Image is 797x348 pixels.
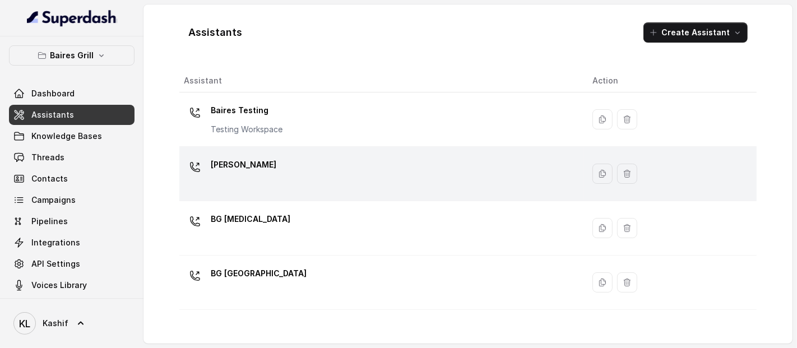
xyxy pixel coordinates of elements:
[9,147,135,168] a: Threads
[9,83,135,104] a: Dashboard
[9,105,135,125] a: Assistants
[31,237,80,248] span: Integrations
[31,258,80,270] span: API Settings
[43,318,68,329] span: Kashif
[9,275,135,295] a: Voices Library
[31,131,102,142] span: Knowledge Bases
[50,49,94,62] p: Baires Grill
[31,109,74,120] span: Assistants
[9,190,135,210] a: Campaigns
[643,22,748,43] button: Create Assistant
[31,216,68,227] span: Pipelines
[211,124,282,135] p: Testing Workspace
[9,126,135,146] a: Knowledge Bases
[9,308,135,339] a: Kashif
[31,88,75,99] span: Dashboard
[188,24,242,41] h1: Assistants
[31,194,76,206] span: Campaigns
[31,280,87,291] span: Voices Library
[27,9,117,27] img: light.svg
[179,69,583,92] th: Assistant
[31,173,68,184] span: Contacts
[211,156,276,174] p: [PERSON_NAME]
[31,152,64,163] span: Threads
[9,45,135,66] button: Baires Grill
[9,169,135,189] a: Contacts
[211,101,282,119] p: Baires Testing
[211,265,307,282] p: BG [GEOGRAPHIC_DATA]
[9,211,135,231] a: Pipelines
[211,210,290,228] p: BG [MEDICAL_DATA]
[583,69,757,92] th: Action
[19,318,30,330] text: KL
[9,233,135,253] a: Integrations
[9,254,135,274] a: API Settings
